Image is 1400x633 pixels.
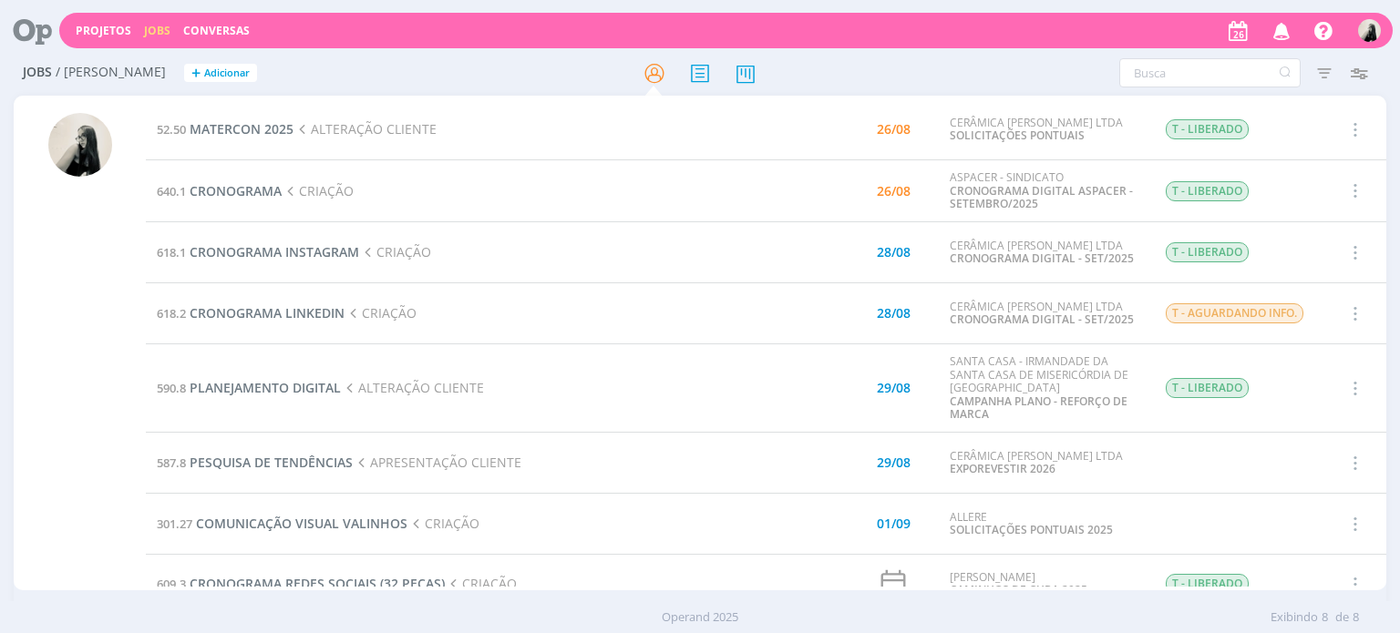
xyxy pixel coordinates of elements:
[1166,119,1249,139] span: T - LIBERADO
[190,243,359,260] span: CRONOGRAMA INSTAGRAM
[1119,58,1301,87] input: Busca
[157,304,345,322] a: 618.2CRONOGRAMA LINKEDIN
[157,380,186,396] span: 590.8
[190,379,341,396] span: PLANEJAMENTO DIGITAL
[1166,181,1249,201] span: T - LIBERADO
[950,571,1137,597] div: [PERSON_NAME]
[157,575,445,592] a: 609.3CRONOGRAMA REDES SOCIAIS (32 PEÇAS)
[359,243,430,260] span: CRIAÇÃO
[157,454,186,471] span: 587.8
[157,244,186,260] span: 618.1
[1166,303,1303,323] span: T - AGUARDANDO INFO.
[157,516,192,532] span: 301.27
[157,379,341,396] a: 590.8PLANEJAMENTO DIGITAL
[190,182,282,199] span: CRONOGRAMA
[445,575,516,592] span: CRIAÇÃO
[950,171,1137,210] div: ASPACER - SINDICATO
[157,183,186,199] span: 640.1
[1166,242,1249,262] span: T - LIBERADO
[877,382,911,394] div: 29/08
[139,24,176,38] button: Jobs
[950,522,1113,537] a: SOLICITAÇÕES PONTUAIS 2025
[877,456,911,469] div: 29/08
[144,23,170,38] a: Jobs
[157,454,353,471] a: 587.8PESQUISA DE TENDÊNCIAS
[70,24,137,38] button: Projetos
[157,120,293,138] a: 52.50MATERCON 2025
[950,393,1127,422] a: CAMPANHA PLANO - REFORÇO DE MARCA
[877,517,911,530] div: 01/09
[190,575,445,592] span: CRONOGRAMA REDES SOCIAIS (32 PEÇAS)
[950,128,1085,143] a: SOLICITAÇÕES PONTUAIS
[190,454,353,471] span: PESQUISA DE TENDÊNCIAS
[345,304,416,322] span: CRIAÇÃO
[23,65,52,80] span: Jobs
[157,305,186,322] span: 618.2
[190,304,345,322] span: CRONOGRAMA LINKEDIN
[76,23,131,38] a: Projetos
[950,311,1134,327] a: CRONOGRAMA DIGITAL - SET/2025
[1357,15,1382,46] button: R
[877,185,911,198] div: 26/08
[407,515,479,532] span: CRIAÇÃO
[157,182,282,199] a: 640.1CRONOGRAMA
[191,64,201,83] span: +
[877,246,911,259] div: 28/08
[190,120,293,138] span: MATERCON 2025
[950,183,1133,211] a: CRONOGRAMA DIGITAL ASPACER - SETEMBRO/2025
[950,461,1055,476] a: EXPOREVESTIR 2026
[1166,574,1249,594] span: T - LIBERADO
[877,123,911,136] div: 26/08
[950,450,1137,476] div: CERÂMICA [PERSON_NAME] LTDA
[950,301,1137,327] div: CERÂMICA [PERSON_NAME] LTDA
[282,182,353,199] span: CRIAÇÃO
[157,243,359,260] a: 618.1CRONOGRAMA INSTAGRAM
[204,67,250,79] span: Adicionar
[1322,608,1328,627] span: 8
[196,515,407,532] span: COMUNICAÇÃO VISUAL VALINHOS
[950,355,1137,421] div: SANTA CASA - IRMANDADE DA SANTA CASA DE MISERICÓRDIA DE [GEOGRAPHIC_DATA]
[950,582,1087,597] a: CAMINHOS DE CURA 2025
[1166,378,1249,398] span: T - LIBERADO
[1335,608,1349,627] span: de
[293,120,436,138] span: ALTERAÇÃO CLIENTE
[157,576,186,592] span: 609.3
[157,515,407,532] a: 301.27COMUNICAÇÃO VISUAL VALINHOS
[184,64,257,83] button: +Adicionar
[178,24,255,38] button: Conversas
[1353,608,1359,627] span: 8
[353,454,520,471] span: APRESENTAÇÃO CLIENTE
[1271,608,1318,627] span: Exibindo
[950,250,1134,266] a: CRONOGRAMA DIGITAL - SET/2025
[877,307,911,320] div: 28/08
[950,117,1137,143] div: CERÂMICA [PERSON_NAME] LTDA
[1358,19,1381,42] img: R
[950,240,1137,266] div: CERÂMICA [PERSON_NAME] LTDA
[950,511,1137,537] div: ALLERE
[183,23,250,38] a: Conversas
[56,65,166,80] span: / [PERSON_NAME]
[48,113,112,177] img: R
[341,379,483,396] span: ALTERAÇÃO CLIENTE
[157,121,186,138] span: 52.50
